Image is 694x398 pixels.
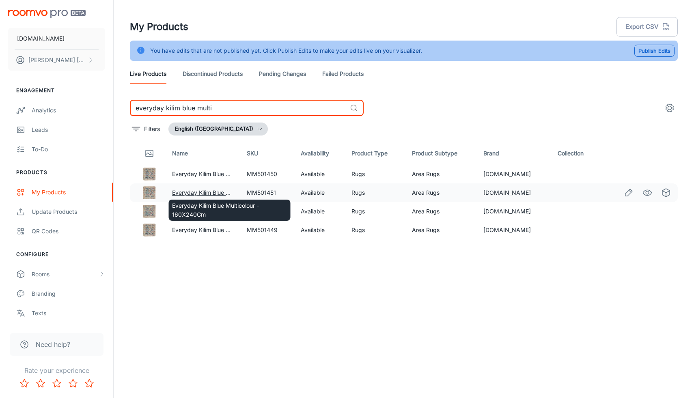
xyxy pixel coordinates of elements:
[130,19,188,34] h1: My Products
[622,186,636,200] a: Edit
[49,375,65,392] button: Rate 3 star
[240,142,294,165] th: SKU
[144,148,154,158] svg: Thumbnail
[32,375,49,392] button: Rate 2 star
[477,142,551,165] th: Brand
[345,221,405,239] td: Rugs
[662,100,678,116] button: settings
[294,183,345,202] td: Available
[8,28,105,49] button: [DOMAIN_NAME]
[551,142,603,165] th: Collection
[405,165,477,183] td: Area Rugs
[477,202,551,221] td: [DOMAIN_NAME]
[477,165,551,183] td: [DOMAIN_NAME]
[322,64,364,84] a: Failed Products
[32,125,105,134] div: Leads
[345,202,405,221] td: Rugs
[130,123,162,136] button: filter
[240,165,294,183] td: MM501450
[294,165,345,183] td: Available
[16,375,32,392] button: Rate 1 star
[183,64,243,84] a: Discontinued Products
[259,64,306,84] a: Pending Changes
[345,183,405,202] td: Rugs
[36,340,70,349] span: Need help?
[345,142,405,165] th: Product Type
[640,186,654,200] a: See in Visualizer
[32,106,105,115] div: Analytics
[32,145,105,154] div: To-do
[168,123,268,136] button: English ([GEOGRAPHIC_DATA])
[616,17,678,37] button: Export CSV
[294,221,345,239] td: Available
[477,183,551,202] td: [DOMAIN_NAME]
[166,142,240,165] th: Name
[405,183,477,202] td: Area Rugs
[477,221,551,239] td: [DOMAIN_NAME]
[405,142,477,165] th: Product Subtype
[405,202,477,221] td: Area Rugs
[32,270,99,279] div: Rooms
[32,309,105,318] div: Texts
[294,142,345,165] th: Availability
[17,34,65,43] p: [DOMAIN_NAME]
[150,43,422,58] div: You have edits that are not published yet. Click Publish Edits to make your edits live on your vi...
[8,49,105,71] button: [PERSON_NAME] [PERSON_NAME]
[130,100,347,116] input: Search
[32,289,105,298] div: Branding
[345,165,405,183] td: Rugs
[172,170,295,177] a: Everyday Kilim Blue Multicolour - 200X290Cm
[8,10,86,18] img: Roomvo PRO Beta
[6,366,107,375] p: Rate your experience
[172,226,295,233] a: Everyday Kilim Blue Multicolour - 240X340Cm
[65,375,81,392] button: Rate 4 star
[32,207,105,216] div: Update Products
[32,188,105,197] div: My Products
[28,56,86,65] p: [PERSON_NAME] [PERSON_NAME]
[240,183,294,202] td: MM501451
[634,45,675,57] button: Publish Edits
[172,189,294,196] a: Everyday Kilim Blue Multicolour - 160X240Cm
[144,125,160,133] p: Filters
[294,202,345,221] td: Available
[172,201,287,219] p: Everyday Kilim Blue Multicolour - 160X240Cm
[240,221,294,239] td: MM501449
[32,227,105,236] div: QR Codes
[659,186,673,200] a: See in Virtual Samples
[405,221,477,239] td: Area Rugs
[81,375,97,392] button: Rate 5 star
[130,64,166,84] a: Live Products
